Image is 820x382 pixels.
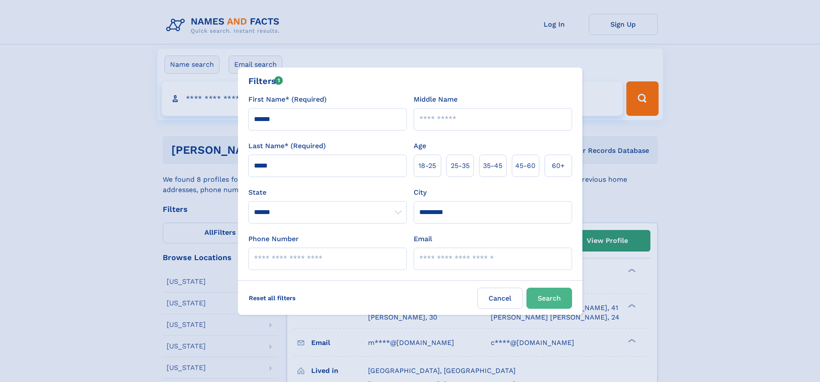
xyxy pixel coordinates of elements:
[418,161,436,171] span: 18‑25
[515,161,535,171] span: 45‑60
[248,75,283,87] div: Filters
[248,187,407,198] label: State
[483,161,502,171] span: 35‑45
[248,94,327,105] label: First Name* (Required)
[552,161,565,171] span: 60+
[414,94,458,105] label: Middle Name
[526,288,572,309] button: Search
[414,141,426,151] label: Age
[414,234,432,244] label: Email
[243,288,301,308] label: Reset all filters
[477,288,523,309] label: Cancel
[414,187,427,198] label: City
[248,141,326,151] label: Last Name* (Required)
[248,234,299,244] label: Phone Number
[451,161,470,171] span: 25‑35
